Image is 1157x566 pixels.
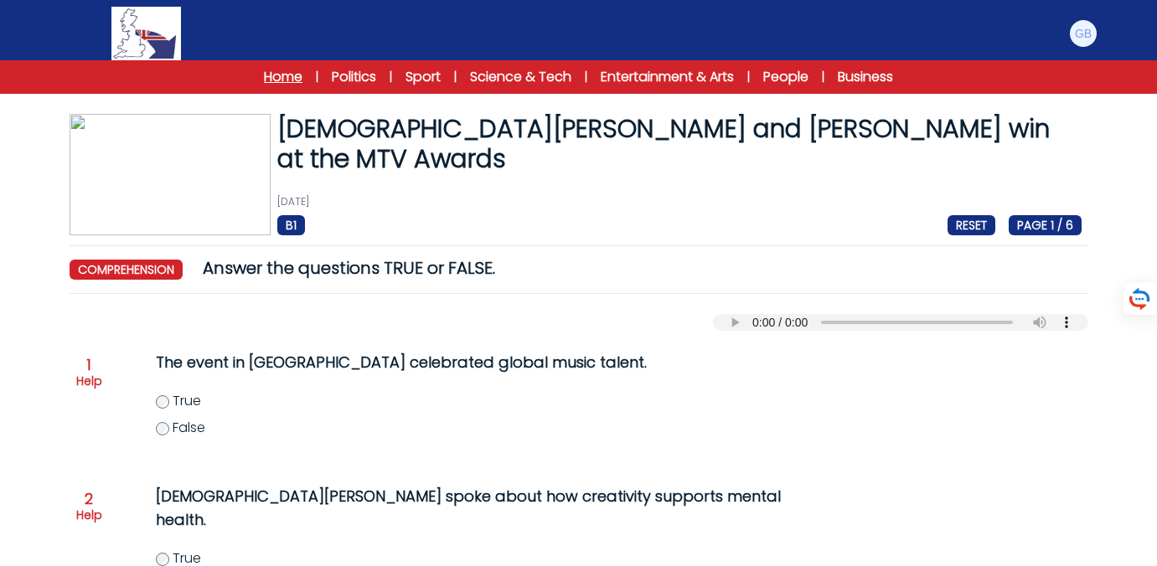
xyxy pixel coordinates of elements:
[156,351,834,374] p: The event in [GEOGRAPHIC_DATA] celebrated global music talent.
[70,114,271,235] img: xg0iBAaH1QgcJd5BeCCiWqeXWBCtxwFR844f1TtO.jpg
[390,69,392,85] span: |
[85,491,93,507] span: 2
[948,215,995,235] span: RESET
[264,67,302,87] a: Home
[713,314,1088,331] audio: Your browser does not support the audio element.
[838,67,893,87] a: Business
[405,67,441,87] a: Sport
[59,7,234,60] a: Logo
[156,395,169,409] input: True
[111,7,180,60] img: Logo
[585,69,587,85] span: |
[76,507,102,523] p: Help
[203,256,495,280] span: Answer the questions TRUE or FALSE.
[277,215,305,235] span: B1
[332,67,376,87] a: Politics
[948,215,995,234] a: RESET
[747,69,750,85] span: |
[277,195,1082,208] p: [DATE]
[277,114,1082,174] h1: [DEMOGRAPHIC_DATA][PERSON_NAME] and [PERSON_NAME] win at the MTV Awards
[156,485,834,532] p: [DEMOGRAPHIC_DATA][PERSON_NAME] spoke about how creativity supports mental health.
[173,418,205,437] span: False
[454,69,457,85] span: |
[822,69,824,85] span: |
[70,260,183,280] span: comprehension
[1009,215,1082,235] span: PAGE 1 / 6
[86,358,91,373] span: 1
[156,422,169,435] input: False
[76,373,102,389] p: Help
[1070,20,1097,47] img: Georgia Rose Bacon
[601,67,734,87] a: Entertainment & Arts
[470,67,571,87] a: Science & Tech
[316,69,318,85] span: |
[763,67,808,87] a: People
[156,553,169,566] input: True
[173,391,201,410] span: True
